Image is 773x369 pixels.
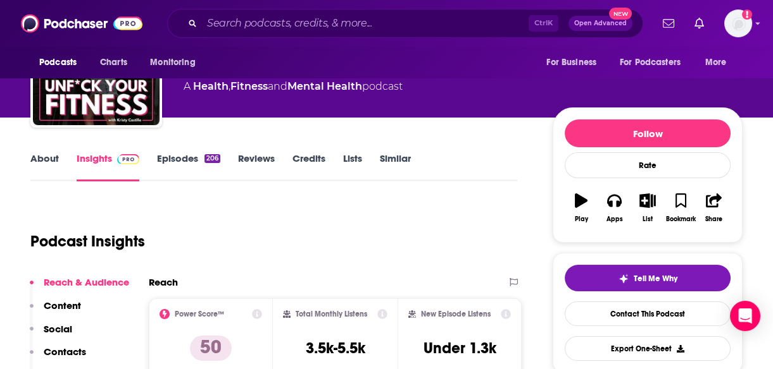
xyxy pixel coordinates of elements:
[565,152,731,178] div: Rate
[574,20,627,27] span: Open Advanced
[306,339,365,358] h3: 3.5k-5.5k
[724,9,752,37] span: Logged in as megcassidy
[546,54,596,71] span: For Business
[193,80,229,92] a: Health
[39,54,77,71] span: Podcasts
[565,301,731,326] a: Contact This Podcast
[606,215,623,223] div: Apps
[724,9,752,37] button: Show profile menu
[643,215,653,223] div: List
[268,80,287,92] span: and
[565,336,731,361] button: Export One-Sheet
[230,80,268,92] a: Fitness
[619,274,629,284] img: tell me why sparkle
[150,54,195,71] span: Monitoring
[598,185,631,231] button: Apps
[620,54,681,71] span: For Podcasters
[696,51,743,75] button: open menu
[149,276,178,288] h2: Reach
[343,152,362,181] a: Lists
[658,13,679,34] a: Show notifications dropdown
[100,54,127,71] span: Charts
[141,51,211,75] button: open menu
[92,51,135,75] a: Charts
[184,79,403,94] div: A podcast
[44,276,129,288] p: Reach & Audience
[296,310,367,318] h2: Total Monthly Listens
[730,301,760,331] div: Open Intercom Messenger
[44,323,72,335] p: Social
[529,15,558,32] span: Ctrl K
[167,9,643,38] div: Search podcasts, credits, & more...
[537,51,612,75] button: open menu
[238,152,275,181] a: Reviews
[380,152,411,181] a: Similar
[44,299,81,312] p: Content
[664,185,697,231] button: Bookmark
[421,310,491,318] h2: New Episode Listens
[44,346,86,358] p: Contacts
[689,13,709,34] a: Show notifications dropdown
[565,265,731,291] button: tell me why sparkleTell Me Why
[202,13,529,33] input: Search podcasts, credits, & more...
[575,215,588,223] div: Play
[569,16,632,31] button: Open AdvancedNew
[666,215,696,223] div: Bookmark
[30,346,86,369] button: Contacts
[287,80,362,92] a: Mental Health
[21,11,142,35] img: Podchaser - Follow, Share and Rate Podcasts
[30,51,93,75] button: open menu
[30,232,145,251] h1: Podcast Insights
[612,51,699,75] button: open menu
[77,152,139,181] a: InsightsPodchaser Pro
[30,299,81,323] button: Content
[117,154,139,164] img: Podchaser Pro
[565,185,598,231] button: Play
[609,8,632,20] span: New
[698,185,731,231] button: Share
[229,80,230,92] span: ,
[631,185,664,231] button: List
[565,119,731,147] button: Follow
[30,276,129,299] button: Reach & Audience
[742,9,752,20] svg: Add a profile image
[724,9,752,37] img: User Profile
[30,323,72,346] button: Social
[705,215,722,223] div: Share
[157,152,220,181] a: Episodes206
[204,154,220,163] div: 206
[190,336,232,361] p: 50
[705,54,727,71] span: More
[292,152,325,181] a: Credits
[30,152,59,181] a: About
[424,339,496,358] h3: Under 1.3k
[634,274,677,284] span: Tell Me Why
[175,310,224,318] h2: Power Score™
